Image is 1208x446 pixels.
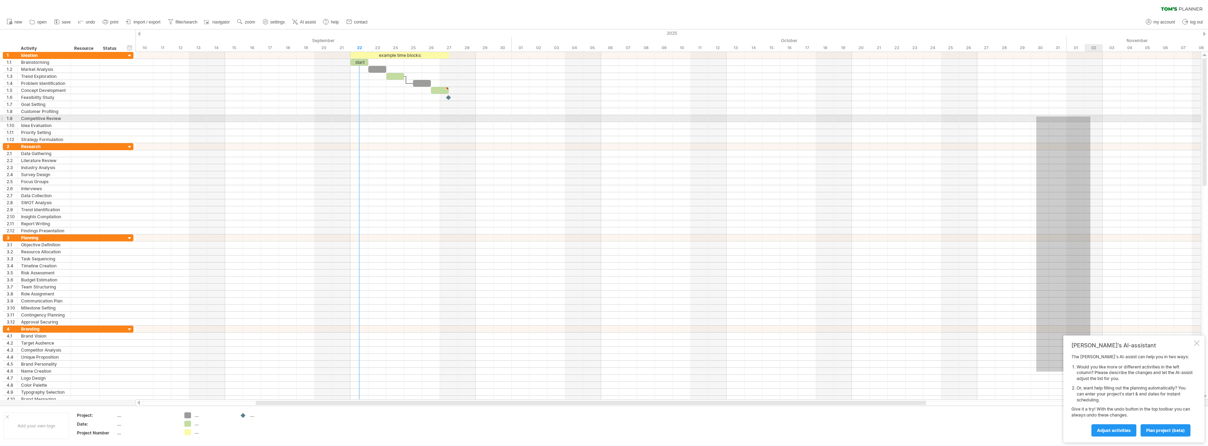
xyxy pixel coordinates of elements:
[1031,44,1049,52] div: Thursday, 30 October 2025
[404,44,422,52] div: Thursday, 25 September 2025
[7,291,17,297] div: 3.8
[7,298,17,304] div: 3.9
[7,59,17,66] div: 1.1
[117,421,176,427] div: ....
[21,192,67,199] div: Data Collection
[7,347,17,353] div: 4.3
[110,20,118,25] span: print
[7,234,17,241] div: 3
[7,389,17,395] div: 4.9
[21,66,67,73] div: Market Analysis
[21,347,67,353] div: Competitor Analysis
[7,319,17,325] div: 3.12
[7,80,17,87] div: 1.4
[637,44,655,52] div: Wednesday, 8 October 2025
[7,206,17,213] div: 2.9
[691,44,709,52] div: Saturday, 11 October 2025
[7,340,17,346] div: 4.2
[7,66,17,73] div: 1.2
[21,269,67,276] div: Risk Assessment
[1067,44,1085,52] div: Saturday, 1 November 2025
[1181,18,1205,27] a: log out
[21,277,67,283] div: Budget Estimation
[21,333,67,339] div: Brand Vision
[77,421,116,427] div: Date:
[727,44,744,52] div: Monday, 13 October 2025
[7,94,17,101] div: 1.6
[333,44,350,52] div: Sunday, 21 September 2025
[225,44,243,52] div: Monday, 15 September 2025
[655,44,673,52] div: Thursday, 9 October 2025
[21,80,67,87] div: Problem Identification
[7,178,17,185] div: 2.5
[7,277,17,283] div: 3.6
[7,52,17,59] div: 1
[7,164,17,171] div: 2.3
[331,20,339,25] span: help
[21,284,67,290] div: Team Structuring
[21,115,67,122] div: Competitive Review
[76,18,97,27] a: undo
[21,101,67,108] div: Goal Setting
[512,37,1067,44] div: October 2025
[7,361,17,367] div: 4.5
[290,18,318,27] a: AI assist
[512,44,530,52] div: Wednesday, 1 October 2025
[368,44,386,52] div: Tuesday, 23 September 2025
[7,262,17,269] div: 3.4
[124,18,163,27] a: import / export
[1121,44,1138,52] div: Tuesday, 4 November 2025
[7,192,17,199] div: 2.7
[21,312,67,318] div: Contingency Planning
[176,20,197,25] span: filter/search
[212,20,230,25] span: navigator
[959,44,977,52] div: Sunday, 26 October 2025
[261,44,279,52] div: Wednesday, 17 September 2025
[1071,342,1193,349] div: [PERSON_NAME]'s AI-assistant
[1097,428,1131,433] span: Adjust activities
[52,18,73,27] a: save
[21,164,67,171] div: Industry Analysis
[153,44,171,52] div: Thursday, 11 September 2025
[601,44,619,52] div: Monday, 6 October 2025
[250,412,288,418] div: ....
[21,73,67,80] div: Trend Exploration
[270,20,285,25] span: settings
[74,45,96,52] div: Resource
[21,262,67,269] div: Timeline Creation
[1156,44,1174,52] div: Thursday, 6 November 2025
[21,319,67,325] div: Approval Securing
[7,220,17,227] div: 2.11
[673,44,691,52] div: Friday, 10 October 2025
[780,44,798,52] div: Thursday, 16 October 2025
[7,382,17,388] div: 4.8
[7,143,17,150] div: 2
[245,20,255,25] span: zoom
[21,248,67,255] div: Resource Allocation
[7,284,17,290] div: 3.7
[1138,44,1156,52] div: Wednesday, 5 November 2025
[1077,364,1193,382] li: Would you like more or different activities in the left column? Please describe the changes and l...
[1077,385,1193,403] li: Or, want help filling out the planning automatically? You can enter your project's start & end da...
[350,44,368,52] div: Monday, 22 September 2025
[7,136,17,143] div: 1.12
[21,45,67,52] div: Activity
[117,430,176,436] div: ....
[21,305,67,311] div: Milestone Setting
[21,227,67,234] div: Findings Presentation
[7,185,17,192] div: 2.6
[762,44,780,52] div: Wednesday, 15 October 2025
[103,45,118,52] div: Status
[279,44,297,52] div: Thursday, 18 September 2025
[906,44,924,52] div: Thursday, 23 October 2025
[1144,18,1177,27] a: my account
[7,227,17,234] div: 2.12
[494,44,512,52] div: Tuesday, 30 September 2025
[21,122,67,129] div: Idea Evaluation
[344,18,370,27] a: contact
[4,413,69,439] div: Add your own logo
[21,389,67,395] div: Typography Selection
[21,298,67,304] div: Communication Plan
[28,18,49,27] a: open
[7,115,17,122] div: 1.9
